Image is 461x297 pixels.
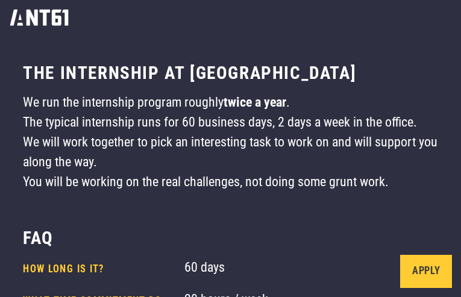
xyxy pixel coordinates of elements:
strong: twice a year [224,95,286,110]
h3: FAQ [23,227,54,249]
div: We run the internship program roughly . The typical internship runs for 60 business days, 2 days ... [23,93,438,192]
a: Apply [400,255,452,289]
h4: How long is it? [23,263,175,276]
h3: The internship at [GEOGRAPHIC_DATA] [23,62,356,84]
div: 60 days [184,258,438,281]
